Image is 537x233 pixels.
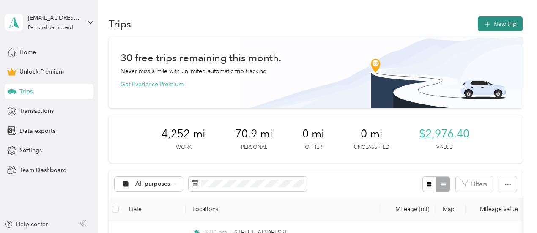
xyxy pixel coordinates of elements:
[19,146,42,155] span: Settings
[436,144,452,151] p: Value
[305,144,322,151] p: Other
[5,220,48,229] button: Help center
[109,19,131,28] h1: Trips
[490,186,537,233] iframe: Everlance-gr Chat Button Frame
[354,144,389,151] p: Unclassified
[466,198,525,221] th: Mileage value
[19,166,67,175] span: Team Dashboard
[19,107,54,115] span: Transactions
[121,67,267,76] p: Never miss a mile with unlimited automatic trip tracking
[122,198,186,221] th: Date
[456,176,493,192] button: Filters
[478,16,523,31] button: New trip
[380,198,436,221] th: Mileage (mi)
[419,127,469,141] span: $2,976.40
[135,181,170,187] span: All purposes
[241,144,267,151] p: Personal
[235,127,273,141] span: 70.9 mi
[28,14,81,22] div: [EMAIL_ADDRESS][DOMAIN_NAME]
[19,48,36,57] span: Home
[361,127,383,141] span: 0 mi
[302,127,324,141] span: 0 mi
[121,53,281,62] h1: 30 free trips remaining this month.
[162,127,205,141] span: 4,252 mi
[186,198,380,221] th: Locations
[240,37,523,108] img: Banner
[19,126,55,135] span: Data exports
[28,25,73,30] div: Personal dashboard
[176,144,192,151] p: Work
[436,198,466,221] th: Map
[19,67,64,76] span: Unlock Premium
[121,80,184,89] button: Get Everlance Premium
[19,87,33,96] span: Trips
